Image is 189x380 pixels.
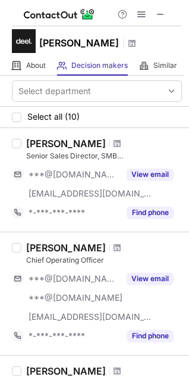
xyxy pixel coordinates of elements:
[127,169,174,180] button: Reveal Button
[18,85,91,97] div: Select department
[29,292,122,303] span: ***@[DOMAIN_NAME]
[29,188,152,199] span: [EMAIL_ADDRESS][DOMAIN_NAME]
[127,273,174,285] button: Reveal Button
[26,61,46,70] span: About
[26,242,106,254] div: [PERSON_NAME]
[12,29,36,53] img: 5ca3bce8734c7bf94814fb457d8467b4
[153,61,177,70] span: Similar
[71,61,128,70] span: Decision makers
[127,330,174,342] button: Reveal Button
[29,169,119,180] span: ***@[DOMAIN_NAME]
[26,255,182,266] div: Chief Operating Officer
[39,36,119,50] h1: [PERSON_NAME]
[29,312,152,322] span: [EMAIL_ADDRESS][DOMAIN_NAME]
[29,273,119,284] span: ***@[DOMAIN_NAME]
[27,112,80,122] span: Select all (10)
[26,365,106,377] div: [PERSON_NAME]
[26,138,106,149] div: [PERSON_NAME]
[26,151,182,161] div: Senior Sales Director, SMB [GEOGRAPHIC_DATA]
[24,7,95,21] img: ContactOut v5.3.10
[127,207,174,219] button: Reveal Button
